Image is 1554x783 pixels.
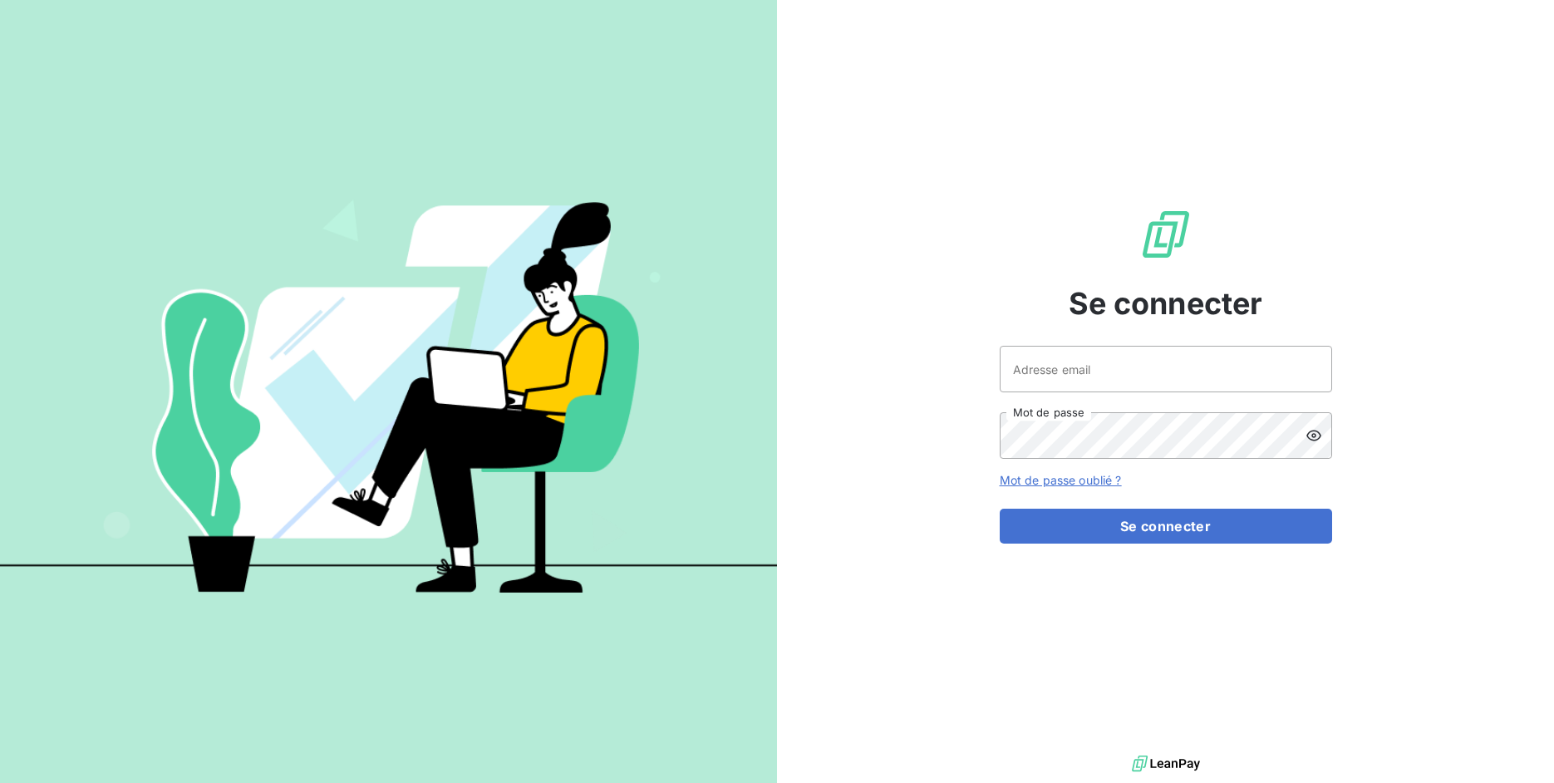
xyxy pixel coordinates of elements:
[1000,346,1332,392] input: placeholder
[1132,751,1200,776] img: logo
[1139,208,1193,261] img: Logo LeanPay
[1069,281,1263,326] span: Se connecter
[1000,509,1332,544] button: Se connecter
[1000,473,1122,487] a: Mot de passe oublié ?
